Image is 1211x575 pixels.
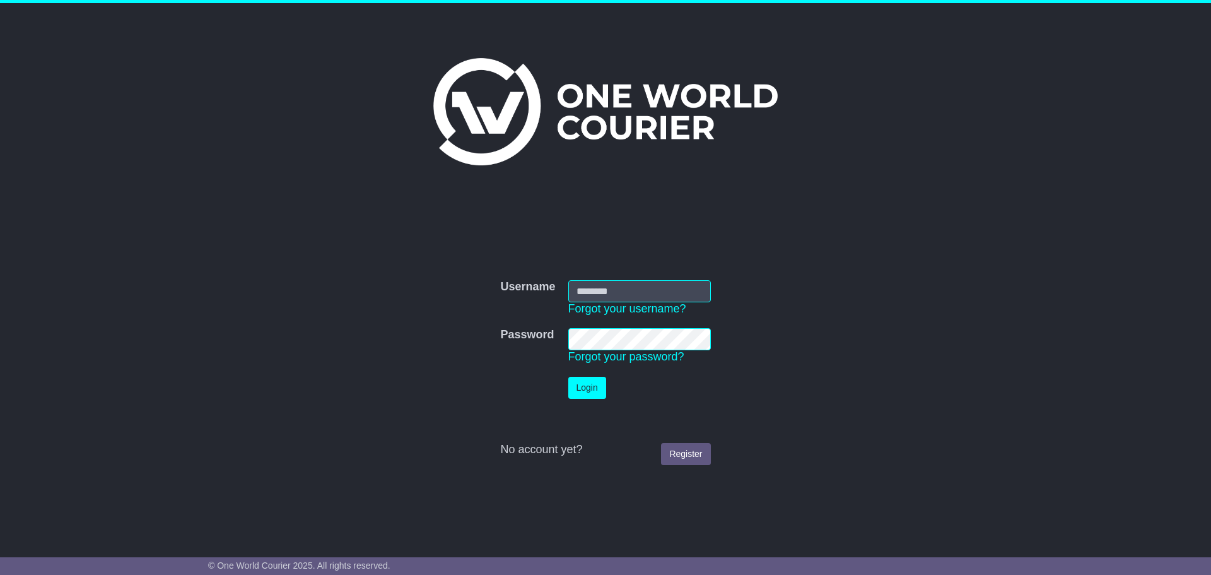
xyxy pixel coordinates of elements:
a: Forgot your password? [568,350,684,363]
div: No account yet? [500,443,710,457]
label: Password [500,328,554,342]
img: One World [433,58,778,165]
a: Register [661,443,710,465]
label: Username [500,280,555,294]
a: Forgot your username? [568,302,686,315]
button: Login [568,377,606,399]
span: © One World Courier 2025. All rights reserved. [208,560,390,571]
